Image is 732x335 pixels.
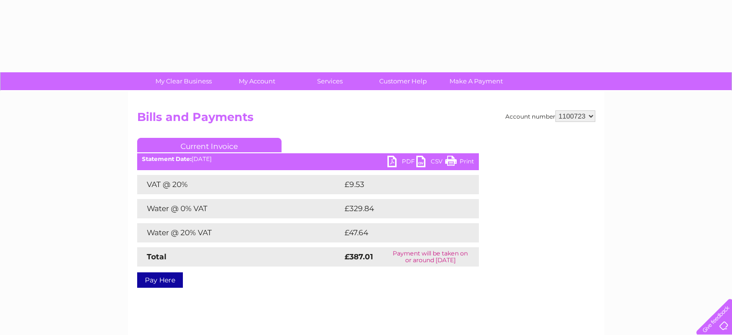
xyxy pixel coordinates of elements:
b: Statement Date: [142,155,192,162]
strong: Total [147,252,167,261]
a: Print [445,156,474,170]
div: Account number [505,110,595,122]
a: PDF [387,156,416,170]
td: £329.84 [342,199,462,218]
a: Services [290,72,370,90]
a: My Clear Business [144,72,223,90]
td: £47.64 [342,223,459,242]
a: Pay Here [137,272,183,288]
td: Water @ 0% VAT [137,199,342,218]
strong: £387.01 [345,252,373,261]
td: Payment will be taken on or around [DATE] [382,247,479,267]
td: Water @ 20% VAT [137,223,342,242]
td: £9.53 [342,175,456,194]
h2: Bills and Payments [137,110,595,129]
a: CSV [416,156,445,170]
a: Customer Help [363,72,443,90]
a: Current Invoice [137,138,282,152]
td: VAT @ 20% [137,175,342,194]
a: Make A Payment [437,72,516,90]
div: [DATE] [137,156,479,162]
a: My Account [217,72,296,90]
